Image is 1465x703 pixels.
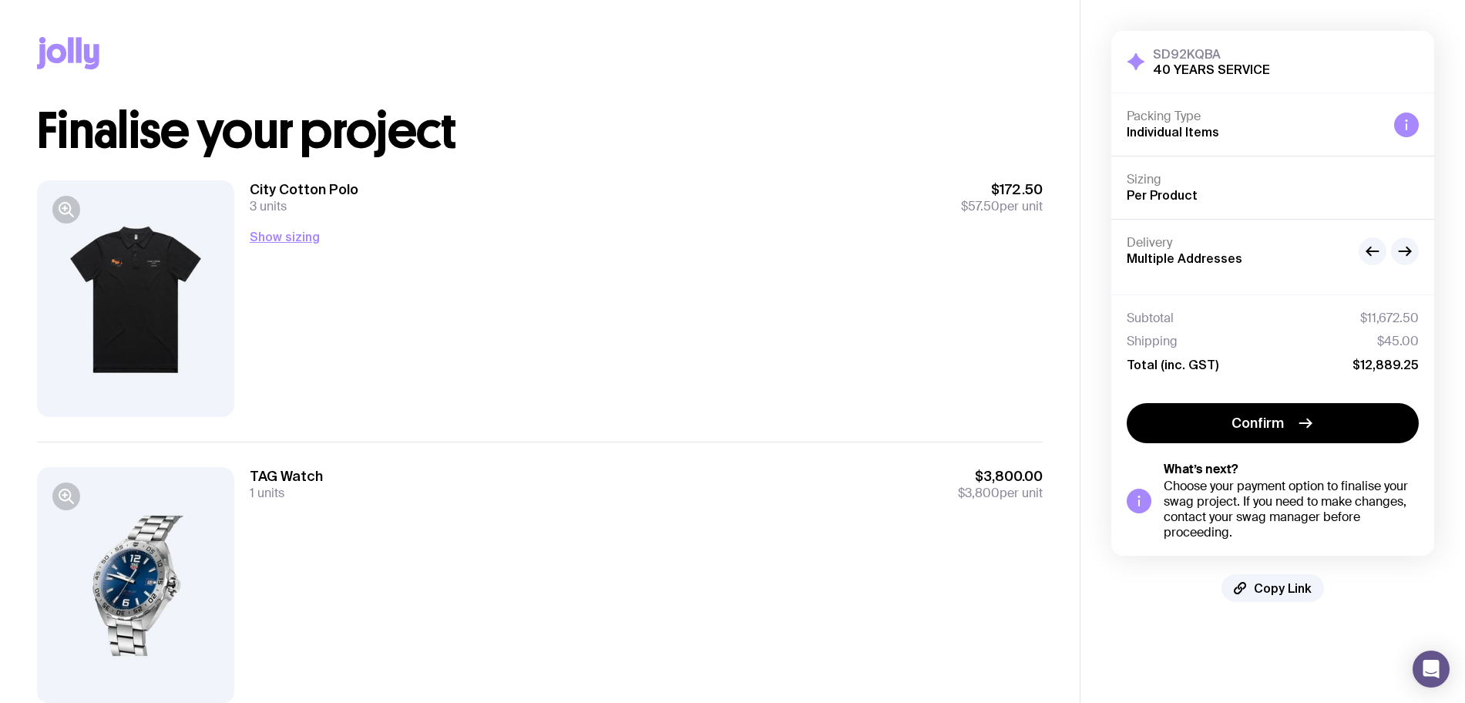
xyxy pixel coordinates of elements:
[1153,46,1270,62] h3: SD92KQBA
[1127,403,1419,443] button: Confirm
[250,227,320,246] button: Show sizing
[1254,580,1312,596] span: Copy Link
[1377,334,1419,349] span: $45.00
[961,198,1000,214] span: $57.50
[1153,62,1270,77] h2: 40 YEARS SERVICE
[1231,414,1284,432] span: Confirm
[250,198,287,214] span: 3 units
[961,199,1043,214] span: per unit
[1127,311,1174,326] span: Subtotal
[1413,651,1450,688] div: Open Intercom Messenger
[1221,574,1324,602] button: Copy Link
[1127,172,1419,187] h4: Sizing
[250,467,323,486] h3: TAG Watch
[1127,251,1242,265] span: Multiple Addresses
[37,106,1043,156] h1: Finalise your project
[250,180,358,199] h3: City Cotton Polo
[958,486,1043,501] span: per unit
[1164,479,1419,540] div: Choose your payment option to finalise your swag project. If you need to make changes, contact yo...
[1127,188,1198,202] span: Per Product
[1127,357,1218,372] span: Total (inc. GST)
[1360,311,1419,326] span: $11,672.50
[961,180,1043,199] span: $172.50
[1127,334,1178,349] span: Shipping
[958,485,1000,501] span: $3,800
[1164,462,1419,477] h5: What’s next?
[1127,235,1346,251] h4: Delivery
[1352,357,1419,372] span: $12,889.25
[1127,125,1219,139] span: Individual Items
[250,485,284,501] span: 1 units
[1127,109,1382,124] h4: Packing Type
[958,467,1043,486] span: $3,800.00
